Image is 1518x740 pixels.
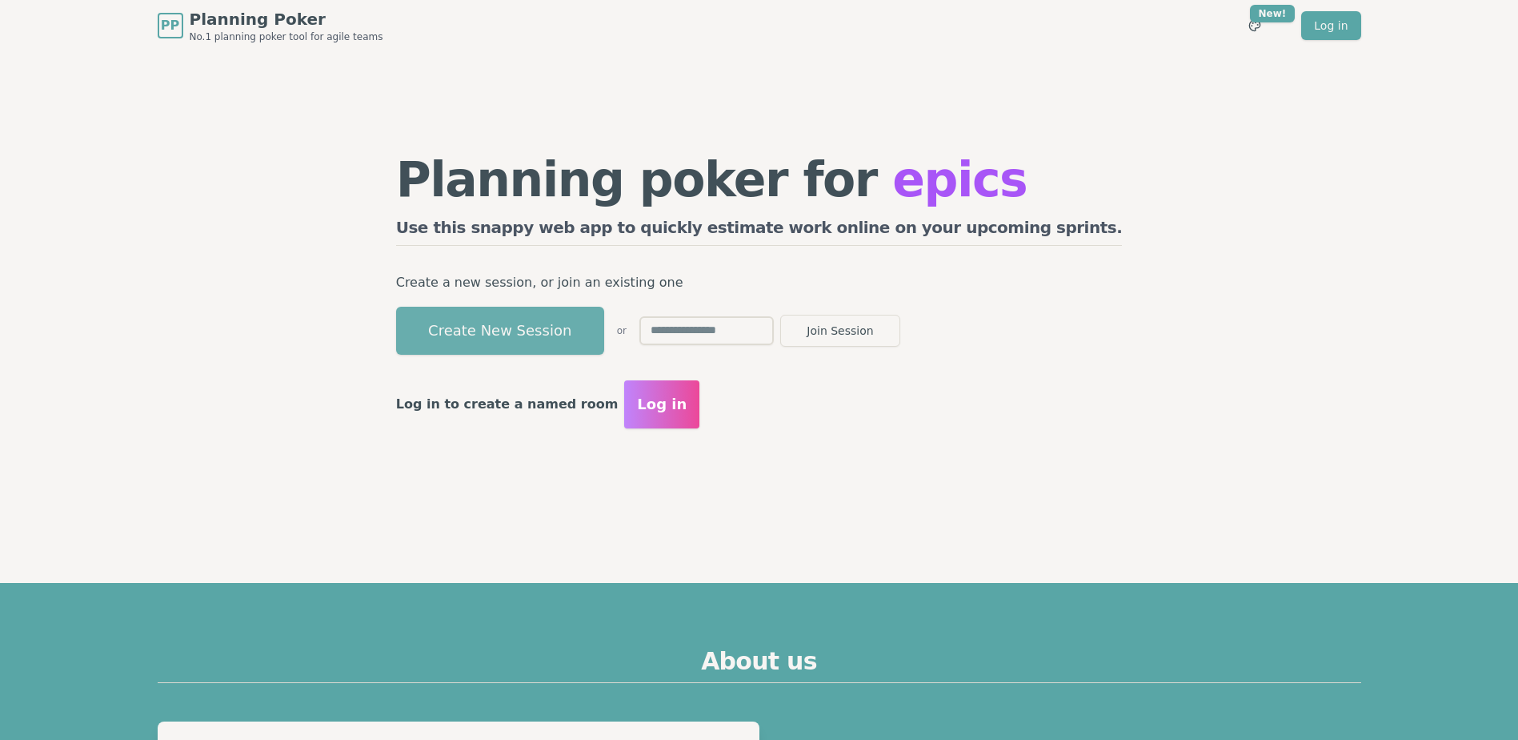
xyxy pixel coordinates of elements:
[617,324,627,337] span: or
[1240,11,1269,40] button: New!
[396,216,1123,246] h2: Use this snappy web app to quickly estimate work online on your upcoming sprints.
[1250,5,1296,22] div: New!
[637,393,687,416] span: Log in
[892,151,1027,207] span: epics
[190,30,383,43] span: No.1 planning poker tool for agile teams
[161,16,179,35] span: PP
[396,307,604,355] button: Create New Session
[624,380,699,428] button: Log in
[396,155,1123,203] h1: Planning poker for
[158,647,1361,683] h2: About us
[396,393,619,416] p: Log in to create a named room
[190,8,383,30] span: Planning Poker
[158,8,383,43] a: PPPlanning PokerNo.1 planning poker tool for agile teams
[1301,11,1360,40] a: Log in
[396,271,1123,294] p: Create a new session, or join an existing one
[780,315,900,347] button: Join Session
